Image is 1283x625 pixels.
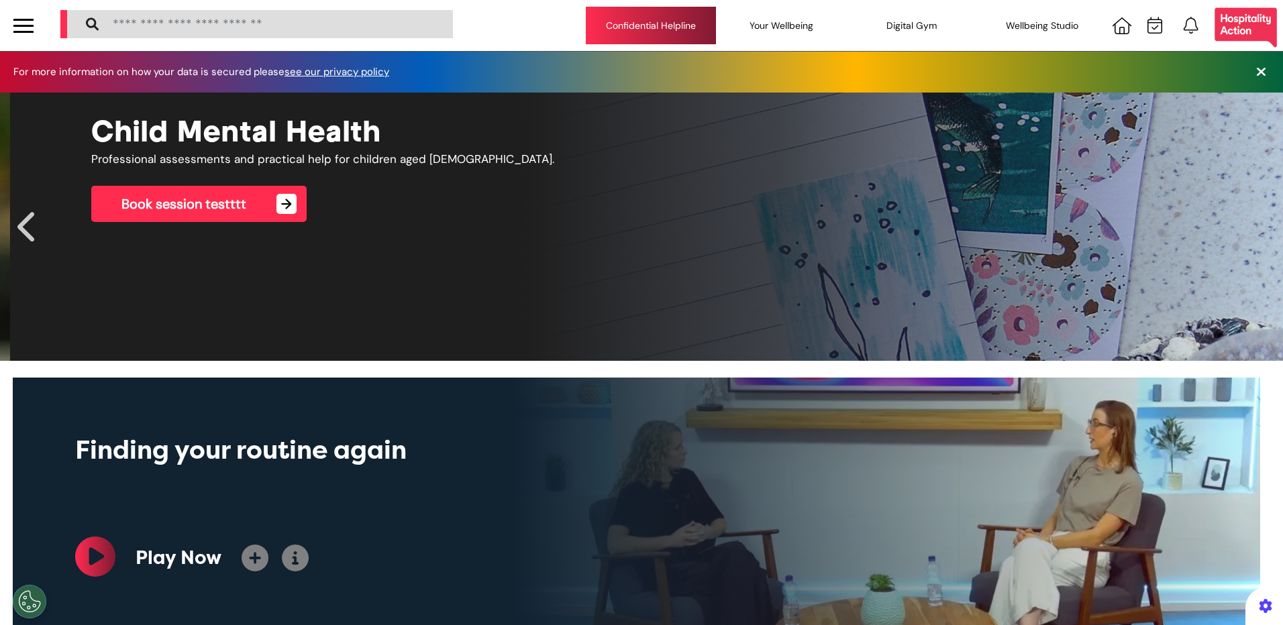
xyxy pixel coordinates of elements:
[91,186,307,222] a: Book session testttt→
[586,7,716,44] div: Confidential Helpline
[91,113,1211,149] h1: Child Mental Health
[846,7,976,44] div: Digital Gym
[136,544,221,572] div: Play Now
[977,7,1107,44] div: Wellbeing Studio
[75,431,761,469] div: Finding your routine again
[13,67,403,77] div: For more information on how your data is secured please
[716,7,846,44] div: Your Wellbeing
[276,194,297,214] span: →
[91,152,624,166] h4: Professional assessments and practical help for children aged [DEMOGRAPHIC_DATA].
[13,585,46,618] button: Open Preferences
[285,65,389,78] a: see our privacy policy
